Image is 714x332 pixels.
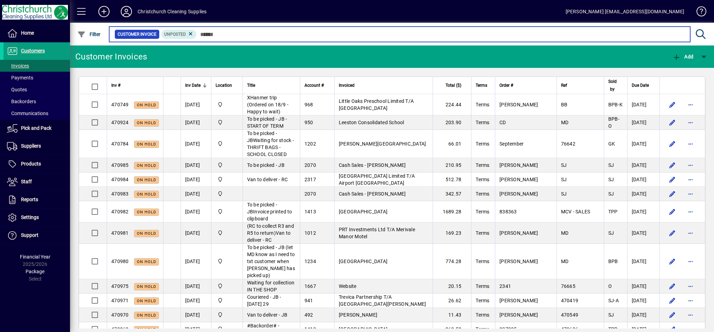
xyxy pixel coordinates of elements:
button: More options [685,206,696,217]
span: Christchurch Cleaning Supplies Ltd [216,190,238,198]
td: 169.23 [433,222,471,244]
span: Backorders [7,99,36,104]
span: [PERSON_NAME] [499,191,538,197]
span: 470968 [111,326,129,332]
span: 470985 [111,162,129,168]
span: Filter [77,31,101,37]
td: [DATE] [627,244,659,279]
div: Order # [499,82,552,89]
td: [DATE] [627,94,659,115]
span: 1012 [304,230,316,236]
span: Van to deliver - JB [247,312,288,318]
td: 774.28 [433,244,471,279]
span: [PERSON_NAME] [499,259,538,264]
span: BPB [608,259,618,264]
span: Package [26,269,44,274]
span: Order # [499,82,513,89]
button: More options [685,256,696,267]
div: Title [247,82,296,89]
button: More options [685,188,696,199]
div: Invoiced [339,82,428,89]
span: Ref [561,82,567,89]
span: 470983 [111,191,129,197]
span: 968 [304,102,313,107]
span: Add [672,54,693,59]
button: Edit [667,256,678,267]
td: 26.62 [433,294,471,308]
span: Cash Sales - [PERSON_NAME] [339,162,406,168]
button: Edit [667,227,678,239]
button: Edit [667,309,678,320]
a: Pick and Pack [3,120,70,137]
span: Terms [476,298,489,303]
span: Christchurch Cleaning Supplies Ltd [216,311,238,319]
span: On hold [137,327,156,332]
span: Christchurch Cleaning Supplies Ltd [216,282,238,290]
span: [PERSON_NAME] [499,230,538,236]
span: Christchurch Cleaning Supplies Ltd [216,119,238,126]
span: Christchurch Cleaning Supplies Ltd [216,297,238,304]
span: Cash Sales - [PERSON_NAME] [339,191,406,197]
div: Inv Date [185,82,207,89]
span: 492 [304,312,313,318]
span: BPB-O [608,116,619,129]
span: Products [21,161,41,167]
td: [DATE] [181,279,211,294]
span: Terms [476,191,489,197]
span: [PERSON_NAME] [499,162,538,168]
td: [DATE] [627,115,659,130]
span: 1667 [304,283,316,289]
span: MD [561,230,569,236]
span: Customer Invoice [118,31,156,38]
td: [DATE] [181,115,211,130]
span: Christchurch Cleaning Supplies Ltd [216,101,238,108]
a: Reports [3,191,70,209]
span: Staff [21,179,32,184]
span: [PERSON_NAME] [499,312,538,318]
span: Settings [21,214,39,220]
td: 342.57 [433,187,471,201]
span: Waiting for collection IN THE SHOP [247,280,295,292]
span: MD [561,120,569,125]
span: [PERSON_NAME] [339,312,377,318]
span: 470984 [111,177,129,182]
span: Terms [476,283,489,289]
td: [DATE] [181,244,211,279]
span: (RC to collect R3 and R5 to return)Van to deliver - RC [247,223,294,243]
span: On hold [137,192,156,197]
span: Customers [21,48,45,54]
span: Terms [476,230,489,236]
div: Ref [561,82,600,89]
td: [DATE] [627,201,659,222]
span: 470636 [561,326,579,332]
div: [PERSON_NAME] [EMAIL_ADDRESS][DOMAIN_NAME] [566,6,684,17]
span: XHanmer trip (Ordered on 18/9 - Happy to wait) [247,95,289,114]
span: [PERSON_NAME][GEOGRAPHIC_DATA] [339,141,426,147]
span: 470975 [111,283,129,289]
td: [DATE] [181,94,211,115]
span: Invoices [7,63,29,69]
span: Total ($) [446,82,461,89]
button: More options [685,117,696,128]
span: 1234 [304,259,316,264]
button: Add [93,5,115,18]
a: Support [3,227,70,244]
td: 224.44 [433,94,471,115]
span: 470749 [111,102,129,107]
td: 512.78 [433,172,471,187]
span: Suppliers [21,143,41,149]
span: TPP [608,209,618,214]
td: [DATE] [627,158,659,172]
button: Edit [667,281,678,292]
td: [DATE] [627,279,659,294]
span: Sold by [608,78,617,93]
td: [DATE] [181,158,211,172]
span: On hold [137,284,156,289]
span: Due Date [632,82,649,89]
button: More options [685,160,696,171]
span: Terms [476,209,489,214]
a: Home [3,24,70,42]
span: Terms [476,162,489,168]
button: More options [685,174,696,185]
div: Total ($) [437,82,468,89]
